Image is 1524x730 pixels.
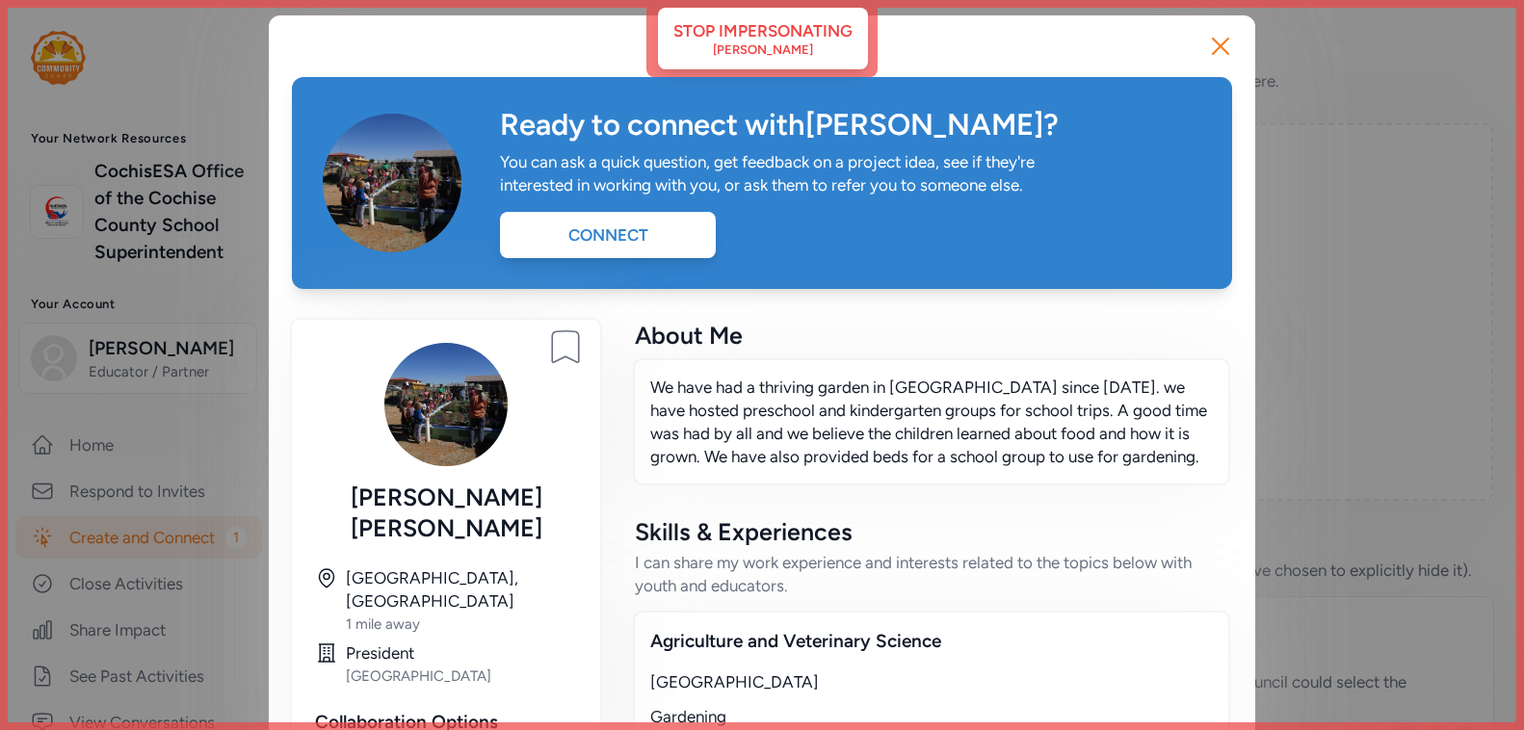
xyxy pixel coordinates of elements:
img: Avatar [384,343,508,466]
div: President [346,641,577,665]
div: About Me [635,320,1228,351]
div: You can ask a quick question, get feedback on a project idea, see if they're interested in workin... [500,150,1055,196]
div: [GEOGRAPHIC_DATA] [346,666,577,686]
div: Skills & Experiences [635,516,1228,547]
div: I can share my work experience and interests related to the topics below with youth and educators. [635,551,1228,597]
p: We have had a thriving garden in [GEOGRAPHIC_DATA] since [DATE]. we have hosted preschool and kin... [650,376,1213,468]
div: Ready to connect with [PERSON_NAME] ? [500,108,1201,143]
img: Avatar [323,114,461,252]
div: 1 mile away [346,614,577,634]
div: [GEOGRAPHIC_DATA] [650,670,1213,693]
div: Agriculture and Veterinary Science [650,628,1213,655]
div: [GEOGRAPHIC_DATA], [GEOGRAPHIC_DATA] [346,566,577,613]
div: [PERSON_NAME] [PERSON_NAME] [315,482,577,543]
div: Gardening [650,705,1213,728]
div: Connect [500,212,716,258]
